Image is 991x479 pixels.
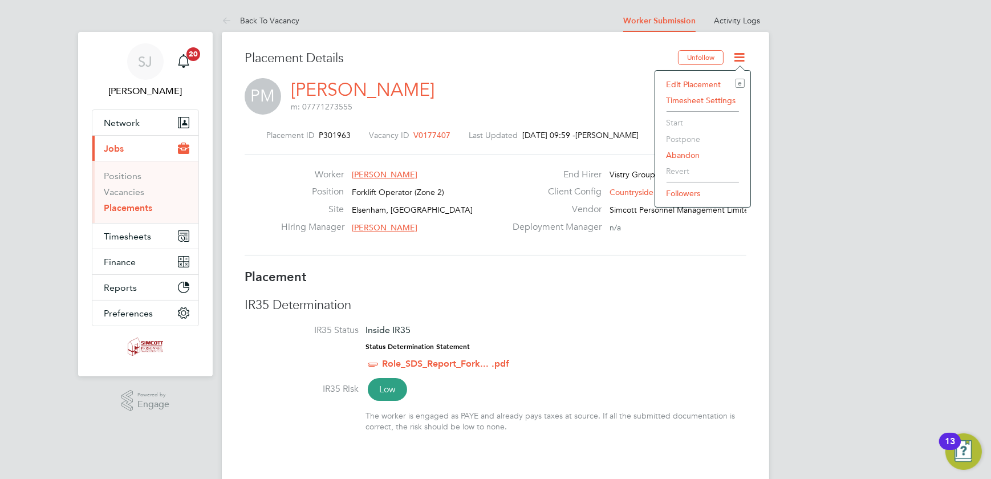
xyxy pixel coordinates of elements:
a: Powered byEngage [121,390,170,412]
span: [PERSON_NAME] [352,222,417,233]
li: Abandon [661,147,745,163]
span: SJ [139,54,153,69]
div: Jobs [92,161,198,223]
span: m: 07771273555 [291,102,352,112]
a: Positions [104,171,141,181]
span: Network [104,117,140,128]
a: Back To Vacancy [222,15,299,26]
span: Engage [137,400,169,409]
button: Unfollow [678,50,724,65]
b: Placement [245,269,307,285]
span: P301963 [319,130,351,140]
span: Timesheets [104,231,151,242]
h3: IR35 Determination [245,297,746,314]
i: e [736,79,745,88]
label: Client Config [506,186,602,198]
span: Shaun Jex [92,84,199,98]
li: Postpone [661,131,745,147]
label: Hiring Manager [281,221,344,233]
a: Vacancies [104,186,144,197]
label: Site [281,204,344,216]
span: Forklift Operator (Zone 2) [352,187,444,197]
button: Reports [92,275,198,300]
span: Jobs [104,143,124,154]
span: 20 [186,47,200,61]
label: Placement ID [266,130,314,140]
span: V0177407 [413,130,450,140]
img: simcott-logo-retina.png [128,338,164,356]
a: Go to home page [92,338,199,356]
span: [DATE] 09:59 - [522,130,575,140]
label: Vendor [506,204,602,216]
li: Revert [661,163,745,179]
a: Role_SDS_Report_Fork... .pdf [382,358,509,369]
a: SJ[PERSON_NAME] [92,43,199,98]
a: Worker Submission [623,16,696,26]
span: Preferences [104,308,153,319]
span: [PERSON_NAME] [575,130,639,140]
span: Elsenham, [GEOGRAPHIC_DATA] [352,205,473,215]
strong: Status Determination Statement [365,343,470,351]
span: Finance [104,257,136,267]
span: Reports [104,282,137,293]
a: 20 [172,43,195,80]
span: Powered by [137,390,169,400]
li: Start [661,115,745,131]
a: [PERSON_NAME] [291,79,434,101]
span: [PERSON_NAME] [352,169,417,180]
span: Simcott Personnel Management Limited [610,205,754,215]
span: Inside IR35 [365,324,411,335]
label: Position [281,186,344,198]
a: Activity Logs [714,15,760,26]
div: 13 [945,441,955,456]
label: Vacancy ID [369,130,409,140]
button: Finance [92,249,198,274]
nav: Main navigation [78,32,213,376]
label: IR35 Status [245,324,359,336]
li: Followers [661,185,745,201]
label: Deployment Manager [506,221,602,233]
button: Open Resource Center, 13 new notifications [945,433,982,470]
label: IR35 Risk [245,383,359,395]
li: Edit Placement [661,76,745,92]
span: Low [368,378,407,401]
button: Timesheets [92,224,198,249]
li: Timesheet Settings [661,92,745,108]
a: Placements [104,202,152,213]
button: Network [92,110,198,135]
label: End Hirer [506,169,602,181]
span: PM [245,78,281,115]
span: Vistry Group Plc [610,169,668,180]
h3: Placement Details [245,50,669,67]
label: Worker [281,169,344,181]
span: n/a [610,222,621,233]
button: Preferences [92,301,198,326]
span: Countryside Properties UK Ltd [610,187,720,197]
div: The worker is engaged as PAYE and already pays taxes at source. If all the submitted documentatio... [365,411,746,431]
label: Last Updated [469,130,518,140]
button: Jobs [92,136,198,161]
